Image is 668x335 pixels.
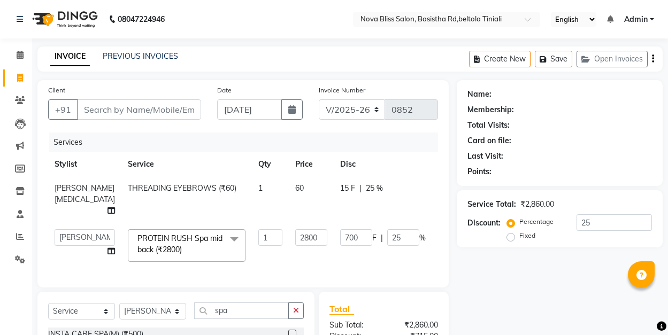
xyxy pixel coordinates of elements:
span: | [359,183,362,194]
th: Service [121,152,252,176]
div: Services [49,133,446,152]
div: Discount: [467,217,501,229]
label: Fixed [519,231,535,240]
span: F [372,232,377,244]
a: INVOICE [50,47,90,66]
span: Total [329,303,354,315]
div: Name: [467,89,492,100]
div: Sub Total: [321,320,384,331]
input: Search or Scan [194,302,289,319]
a: x [182,245,187,254]
span: PROTEIN RUSH Spa mid back (₹2800) [137,233,222,254]
th: Qty [252,152,289,176]
th: Stylist [48,152,121,176]
input: Search by Name/Mobile/Email/Code [77,99,201,120]
label: Client [48,85,65,95]
th: Price [289,152,334,176]
span: 15 F [340,183,355,194]
div: ₹2,860.00 [520,199,554,210]
span: 25 % [366,183,383,194]
a: PREVIOUS INVOICES [103,51,178,61]
span: 1 [258,183,263,193]
span: % [419,232,426,244]
button: Open Invoices [577,51,648,67]
span: THREADING EYEBROWS (₹60) [128,183,236,193]
div: Membership: [467,104,514,115]
span: Admin [624,14,648,25]
div: Service Total: [467,199,516,210]
button: +91 [48,99,78,120]
label: Percentage [519,217,554,227]
span: 60 [295,183,304,193]
iframe: chat widget [623,292,657,324]
button: Save [535,51,572,67]
img: logo [27,4,101,34]
th: Total [432,152,463,176]
div: Card on file: [467,135,511,146]
label: Invoice Number [319,85,365,95]
b: 08047224946 [118,4,165,34]
button: Create New [469,51,531,67]
label: Date [217,85,232,95]
span: [PERSON_NAME] [MEDICAL_DATA] [55,183,115,204]
th: Disc [334,152,432,176]
div: Last Visit: [467,151,503,162]
div: Total Visits: [467,120,510,131]
div: Points: [467,166,492,177]
span: | [381,232,383,244]
div: ₹2,860.00 [384,320,447,331]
